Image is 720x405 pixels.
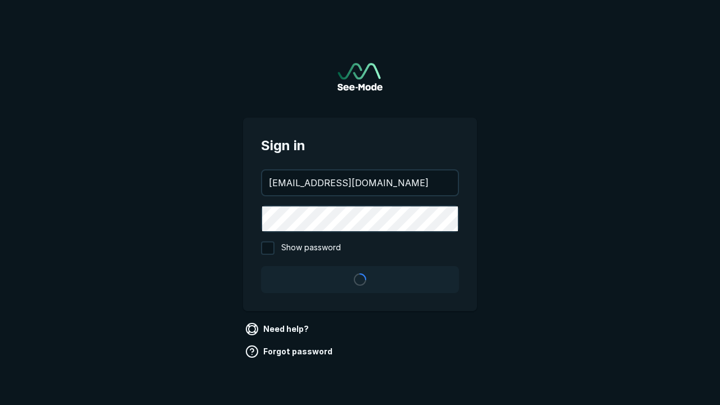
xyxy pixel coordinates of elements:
a: Go to sign in [337,63,382,91]
img: See-Mode Logo [337,63,382,91]
a: Need help? [243,320,313,338]
span: Sign in [261,136,459,156]
a: Forgot password [243,343,337,361]
span: Show password [281,241,341,255]
input: your@email.com [262,170,458,195]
